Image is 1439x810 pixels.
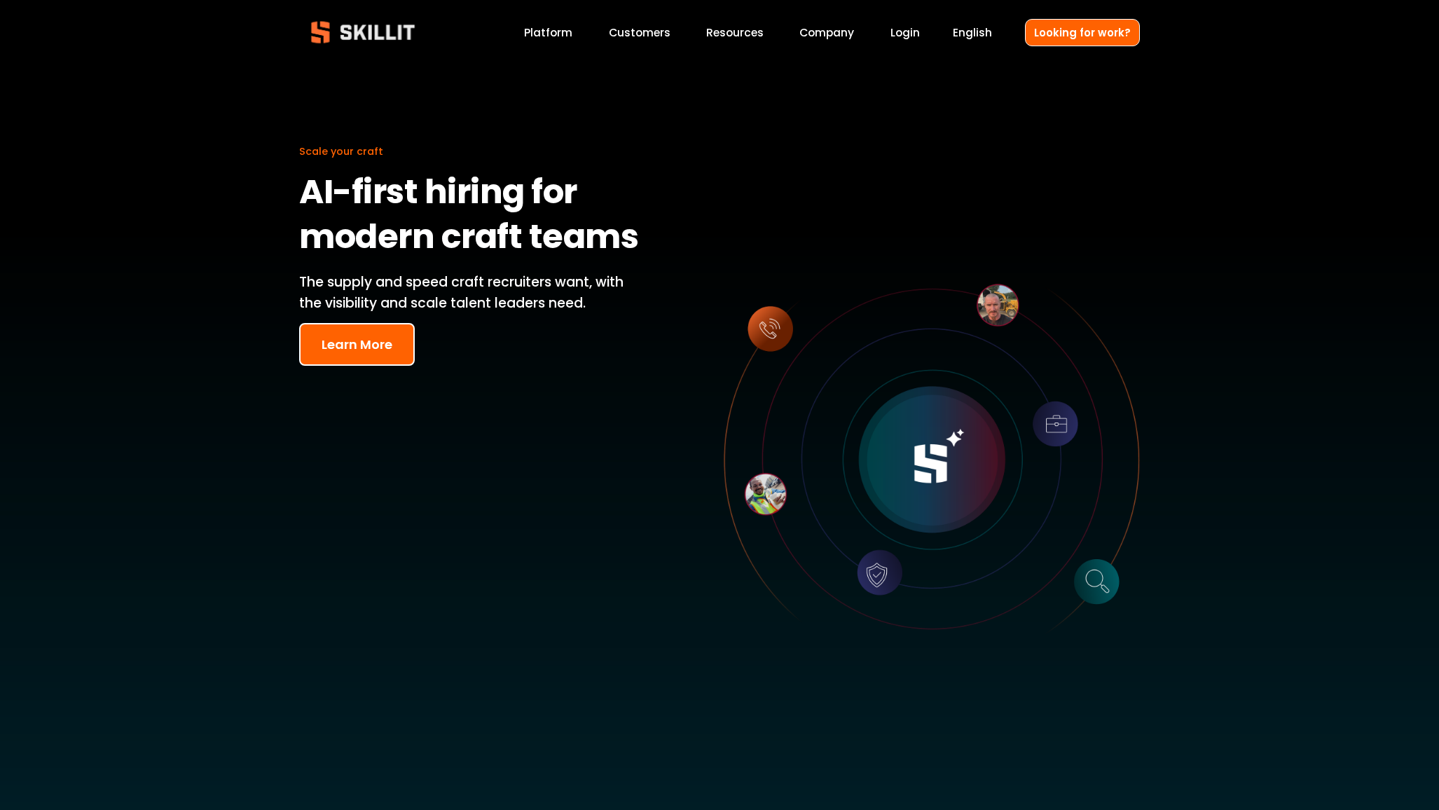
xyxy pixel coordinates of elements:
a: Company [799,23,854,42]
a: Platform [524,23,572,42]
p: The supply and speed craft recruiters want, with the visibility and scale talent leaders need. [299,272,645,315]
span: English [953,25,992,41]
span: Scale your craft [299,144,383,158]
a: Looking for work? [1025,19,1140,46]
a: folder dropdown [706,23,764,42]
span: Resources [706,25,764,41]
a: Login [890,23,920,42]
a: Customers [609,23,670,42]
button: Learn More [299,323,415,366]
img: Skillit [299,11,427,53]
strong: AI-first hiring for modern craft teams [299,166,638,268]
div: language picker [953,23,992,42]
